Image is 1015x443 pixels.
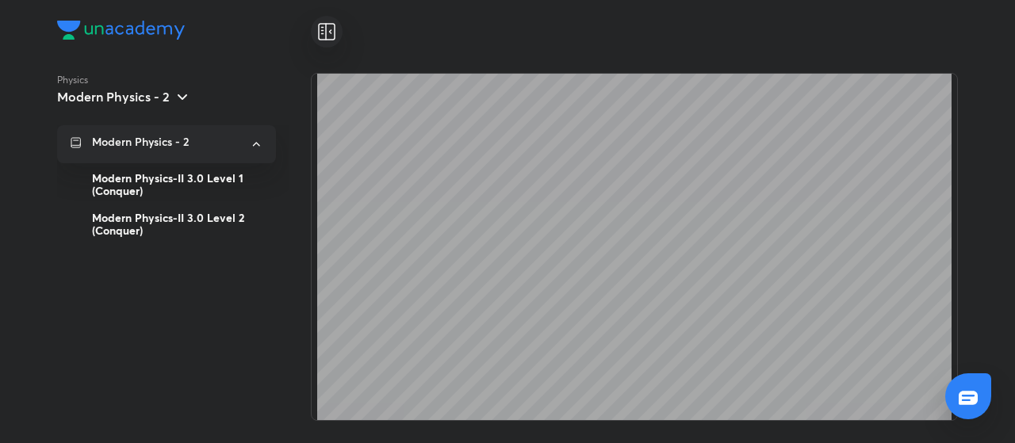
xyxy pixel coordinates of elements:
[57,73,311,87] p: Physics
[92,204,263,244] div: Modern Physics-II 3.0 Level 2 (Conquer)
[92,135,189,149] p: Modern Physics - 2
[57,21,185,40] img: Company Logo
[57,89,170,105] h5: Modern Physics - 2
[92,165,263,204] div: Modern Physics-II 3.0 Level 1 (Conquer)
